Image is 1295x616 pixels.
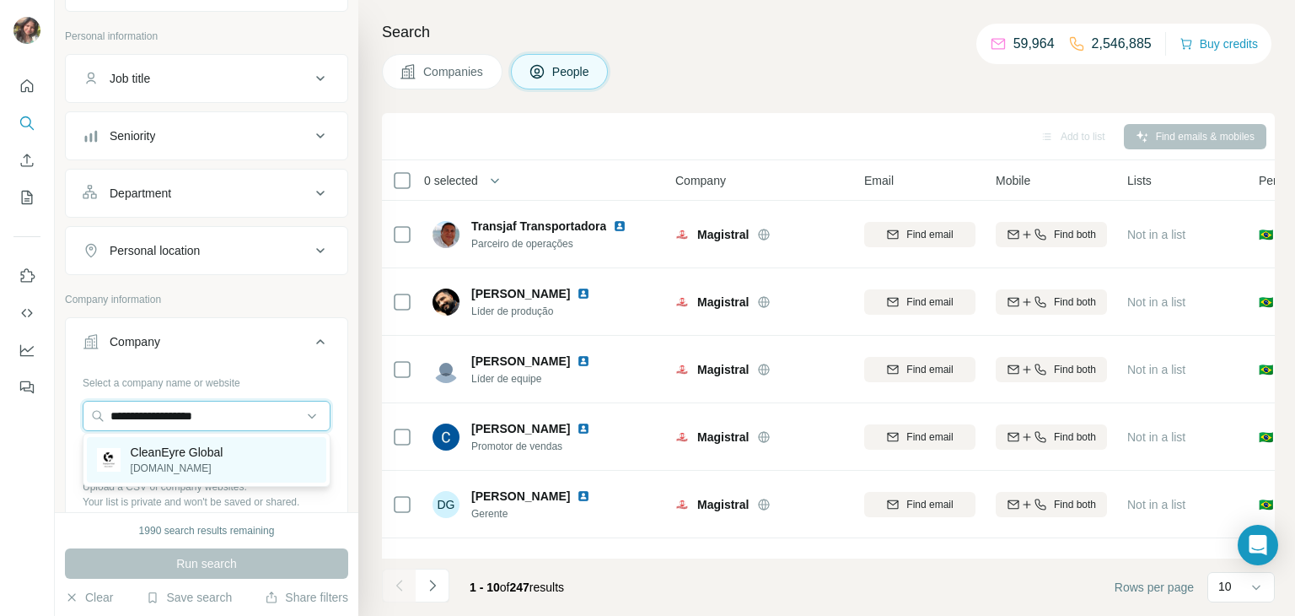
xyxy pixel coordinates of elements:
img: LinkedIn logo [577,422,590,435]
img: Avatar [433,424,459,451]
span: Company [675,172,726,189]
div: Department [110,185,171,202]
img: CleanEyre Global [97,448,121,472]
button: Job title [66,58,347,99]
div: Select a company name or website [83,369,330,391]
span: Find both [1054,497,1096,512]
button: Navigate to next page [416,569,449,602]
span: 1 - 10 [470,581,500,594]
span: Parceiro de operações [471,236,647,251]
button: Use Surfe on LinkedIn [13,261,40,291]
button: Find both [996,492,1107,517]
button: Clear [65,589,113,606]
span: 🇧🇷 [1259,361,1273,378]
span: Not in a list [1127,498,1185,511]
span: Lists [1127,172,1152,189]
span: Transjaf Transportadora [471,219,606,233]
p: 2,546,885 [1092,34,1152,54]
button: Quick start [13,71,40,101]
div: Seniority [110,127,155,144]
div: Job title [110,70,150,87]
div: Personal location [110,242,200,259]
button: Find both [996,357,1107,382]
span: [PERSON_NAME] [471,285,570,302]
p: 59,964 [1013,34,1055,54]
span: 247 [510,581,529,594]
span: People [552,63,591,80]
button: Company [66,322,347,369]
span: Find email [906,430,953,445]
span: Líder de produção [471,304,610,319]
span: Find email [906,362,953,377]
span: Mobile [996,172,1030,189]
p: Upload a CSV of company websites. [83,479,330,494]
img: Avatar [433,356,459,383]
span: 🇧🇷 [1259,226,1273,243]
span: 0 selected [424,172,478,189]
button: Personal location [66,230,347,271]
span: 🇧🇷 [1259,294,1273,311]
img: Logo of Magistral [675,498,689,511]
button: Enrich CSV [13,145,40,176]
span: 🇧🇷 [1259,496,1273,513]
span: Magistral [697,429,749,446]
span: Find email [906,497,953,512]
button: Buy credits [1179,32,1258,56]
button: Department [66,173,347,213]
div: Open Intercom Messenger [1238,525,1278,565]
span: [PERSON_NAME] [471,420,570,437]
span: [PERSON_NAME] [471,353,570,370]
span: Promotor de vendas [471,439,610,454]
img: LinkedIn logo [577,354,590,368]
p: 10 [1218,578,1232,595]
span: Not in a list [1127,228,1185,241]
img: Avatar [433,289,459,316]
button: Find email [864,357,975,382]
span: results [470,581,564,594]
img: LinkedIn logo [577,489,590,503]
button: Share filters [265,589,348,606]
div: Company [110,333,160,350]
img: Logo of Magistral [675,228,689,241]
span: Magistral [697,226,749,243]
span: Find both [1054,227,1096,242]
img: Logo of Magistral [675,295,689,309]
p: Personal information [65,29,348,44]
span: Not in a list [1127,363,1185,376]
span: Find email [906,294,953,310]
p: CleanEyre Global [131,444,223,461]
span: Magistral [697,361,749,378]
span: [PERSON_NAME] [471,488,570,505]
span: Magistral [697,496,749,513]
span: Rows per page [1115,579,1194,596]
span: of [500,581,510,594]
span: [PERSON_NAME] [471,555,570,572]
span: Find email [906,227,953,242]
img: Avatar [433,221,459,248]
span: Find both [1054,294,1096,310]
button: Find email [864,222,975,247]
span: Not in a list [1127,295,1185,309]
img: LinkedIn logo [613,219,626,233]
img: LinkedIn logo [577,557,590,570]
button: Feedback [13,372,40,403]
button: Save search [146,589,232,606]
button: Use Surfe API [13,298,40,328]
button: Search [13,108,40,138]
button: My lists [13,182,40,213]
img: Avatar [13,17,40,44]
div: DG [433,491,459,518]
span: Find both [1054,430,1096,445]
span: Companies [423,63,485,80]
span: Find both [1054,362,1096,377]
button: Find email [864,424,975,450]
button: Find both [996,289,1107,315]
button: Seniority [66,116,347,156]
span: Gerente [471,506,610,521]
span: Líder de equipe [471,371,610,386]
button: Find both [996,222,1107,247]
span: Magistral [697,294,749,311]
span: 🇧🇷 [1259,429,1273,446]
button: Find email [864,492,975,517]
button: Find email [864,289,975,315]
